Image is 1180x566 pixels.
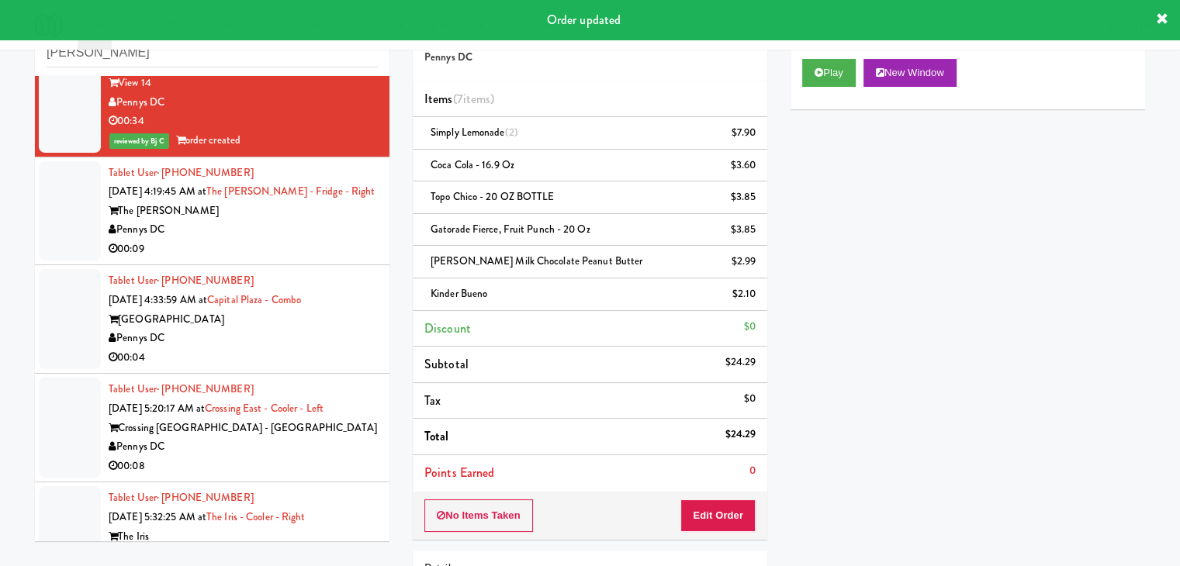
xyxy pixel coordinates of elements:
a: Capital Plaza - Combo [207,292,301,307]
div: $2.99 [732,252,756,271]
div: Crossing [GEOGRAPHIC_DATA] - [GEOGRAPHIC_DATA] [109,419,378,438]
span: (7 ) [453,90,495,108]
span: Kinder Bueno [431,286,487,301]
div: View 14 [109,74,378,93]
span: reviewed by Bj C [109,133,169,149]
div: Pennys DC [109,329,378,348]
span: · [PHONE_NUMBER] [157,381,254,396]
div: [GEOGRAPHIC_DATA] [109,310,378,330]
span: Coca Cola - 16.9 oz [431,157,514,172]
span: Items [424,90,494,108]
span: (2) [505,125,518,140]
div: $3.85 [731,188,756,207]
div: $7.90 [732,123,756,143]
li: Tablet User· [PHONE_NUMBER][DATE] 4:33:59 AM atCapital Plaza - Combo[GEOGRAPHIC_DATA]Pennys DC00:04 [35,265,389,374]
a: Crossing East - Cooler - Left [205,401,324,416]
li: Tablet User· [PHONE_NUMBER][DATE] 5:20:17 AM atCrossing East - Cooler - LeftCrossing [GEOGRAPHIC_... [35,374,389,482]
div: 00:04 [109,348,378,368]
span: · [PHONE_NUMBER] [157,273,254,288]
h5: Pennys DC [424,52,756,64]
span: [PERSON_NAME] Milk Chocolate Peanut Butter [431,254,642,268]
div: Pennys DC [109,93,378,112]
a: The [PERSON_NAME] - Fridge - Right [206,184,375,198]
div: 00:34 [109,112,378,131]
div: 00:08 [109,457,378,476]
div: $24.29 [725,353,756,372]
div: $3.85 [731,220,756,240]
span: order created [176,133,240,147]
li: Tablet User· [PHONE_NUMBER][DATE] 4:19:45 AM atThe [PERSON_NAME] - Fridge - RightThe [PERSON_NAME... [35,157,389,266]
span: Points Earned [424,464,494,481]
div: 0 [749,461,756,481]
span: [DATE] 5:32:25 AM at [109,509,206,524]
a: Tablet User· [PHONE_NUMBER] [109,381,254,396]
div: 00:09 [109,240,378,259]
a: The Iris - Cooler - Right [206,509,306,524]
span: Topo Chico - 20 OZ BOTTLE [431,189,555,204]
a: Tablet User· [PHONE_NUMBER] [109,273,254,288]
span: [DATE] 4:19:45 AM at [109,184,206,198]
span: Tax [424,392,441,409]
span: [DATE] 4:33:59 AM at [109,292,207,307]
li: Tablet User· [PHONE_NUMBER][DATE] 4:17:59 AM atView 14 ComboView 14Pennys DC00:34reviewed by Bj C... [35,29,389,157]
div: The Iris [109,527,378,547]
span: Discount [424,319,471,337]
a: Tablet User· [PHONE_NUMBER] [109,490,254,505]
span: Gatorade Fierce, Fruit Punch - 20 oz [431,222,590,236]
input: Search vision orders [47,39,378,67]
button: Edit Order [680,499,756,532]
div: $3.60 [731,156,756,175]
span: Simply Lemonade [431,125,518,140]
button: No Items Taken [424,499,533,532]
span: Total [424,427,449,445]
div: The [PERSON_NAME] [109,202,378,221]
div: Pennys DC [109,220,378,240]
span: Subtotal [424,355,469,373]
span: [DATE] 5:20:17 AM at [109,401,205,416]
span: · [PHONE_NUMBER] [157,165,254,180]
div: $0 [744,389,756,409]
button: Play [802,59,856,87]
a: Tablet User· [PHONE_NUMBER] [109,165,254,180]
div: Pennys DC [109,437,378,457]
div: $0 [744,317,756,336]
span: · [PHONE_NUMBER] [157,490,254,505]
ng-pluralize: items [463,90,491,108]
div: $24.29 [725,425,756,444]
div: $2.10 [732,285,756,304]
span: Order updated [547,11,621,29]
button: New Window [863,59,957,87]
